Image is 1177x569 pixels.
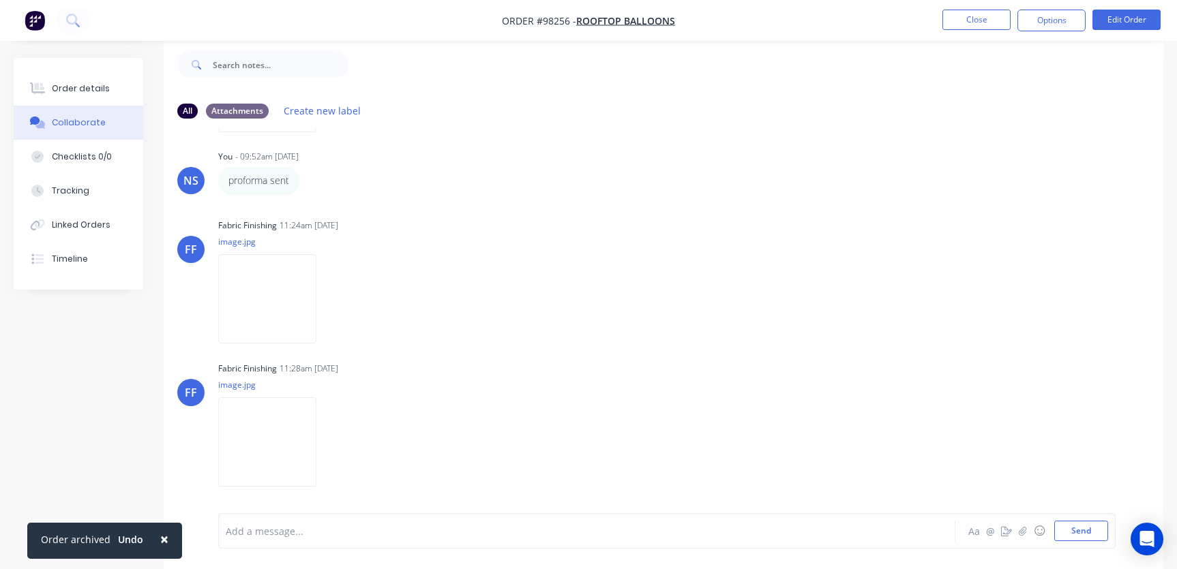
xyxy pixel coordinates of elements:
button: Tracking [14,174,143,208]
div: All [177,104,198,119]
span: Order #98256 - [502,14,576,27]
div: FF [185,384,197,401]
p: image.jpg [218,236,330,247]
div: Timeline [52,253,88,265]
div: Open Intercom Messenger [1131,523,1163,555]
button: Options [1017,10,1086,31]
img: Factory [25,10,45,31]
span: × [160,529,168,549]
button: Order details [14,72,143,106]
div: FF [185,241,197,258]
input: Search notes... [213,51,348,78]
button: Linked Orders [14,208,143,242]
div: Attachments [206,104,269,119]
button: Undo [110,529,151,550]
div: You [218,151,233,163]
button: ☺ [1031,523,1047,539]
button: Close [942,10,1011,30]
div: Collaborate [52,117,106,129]
div: Tracking [52,185,89,197]
button: Close [147,523,182,555]
div: Linked Orders [52,219,110,231]
p: image.jpg [218,379,330,390]
div: - 09:52am [DATE] [235,151,299,163]
button: Create new label [277,102,368,120]
div: Checklists 0/0 [52,151,112,163]
div: Fabric Finishing [218,363,277,375]
button: @ [982,523,998,539]
button: Collaborate [14,106,143,140]
button: Aa [966,523,982,539]
button: Checklists 0/0 [14,140,143,174]
div: Order details [52,82,110,95]
button: Send [1054,521,1108,541]
button: Edit Order [1092,10,1161,30]
div: Fabric Finishing [218,219,277,232]
button: Timeline [14,242,143,276]
div: 11:24am [DATE] [280,219,338,232]
div: NS [183,172,198,189]
div: Order archived [41,532,110,547]
div: 11:28am [DATE] [280,363,338,375]
p: proforma sent [228,174,289,187]
a: Rooftop Balloons [576,14,675,27]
